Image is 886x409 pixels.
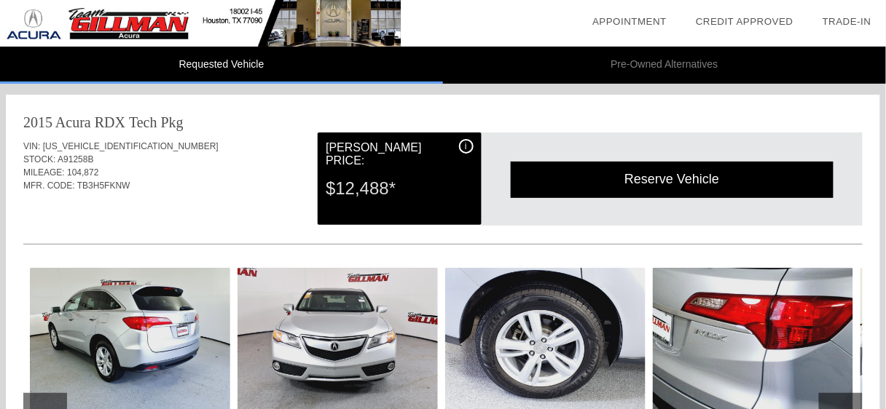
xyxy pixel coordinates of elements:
span: 104,872 [67,167,98,178]
div: Reserve Vehicle [511,162,834,197]
a: Trade-In [823,16,871,27]
div: [PERSON_NAME] Price: [326,139,473,170]
a: Appointment [592,16,667,27]
span: STOCK: [23,154,55,164]
span: VIN: [23,141,40,151]
div: $12,488* [326,170,473,207]
div: Quoted on [DATE] 7:02:18 PM [23,201,863,224]
div: 2015 Acura RDX [23,112,125,132]
span: MFR. CODE: [23,180,75,191]
span: MILEAGE: [23,167,65,178]
span: [US_VEHICLE_IDENTIFICATION_NUMBER] [43,141,219,151]
span: A91258B [58,154,93,164]
span: i [465,141,467,151]
li: Pre-Owned Alternatives [443,47,886,84]
div: Tech Pkg [129,112,184,132]
span: TB3H5FKNW [77,180,130,191]
a: Credit Approved [696,16,793,27]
